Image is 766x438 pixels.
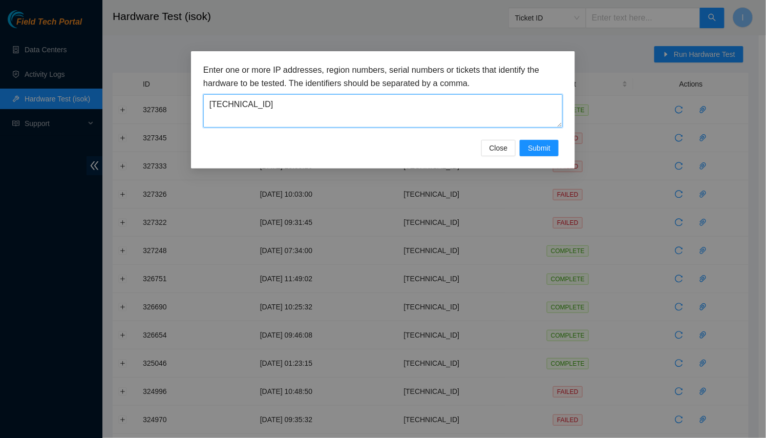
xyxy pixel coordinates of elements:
button: Submit [520,140,559,156]
button: Close [481,140,516,156]
h3: Enter one or more IP addresses, region numbers, serial numbers or tickets that identify the hardw... [203,64,563,90]
span: Close [490,142,508,154]
span: Submit [528,142,550,154]
textarea: [TECHNICAL_ID] [203,94,563,128]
